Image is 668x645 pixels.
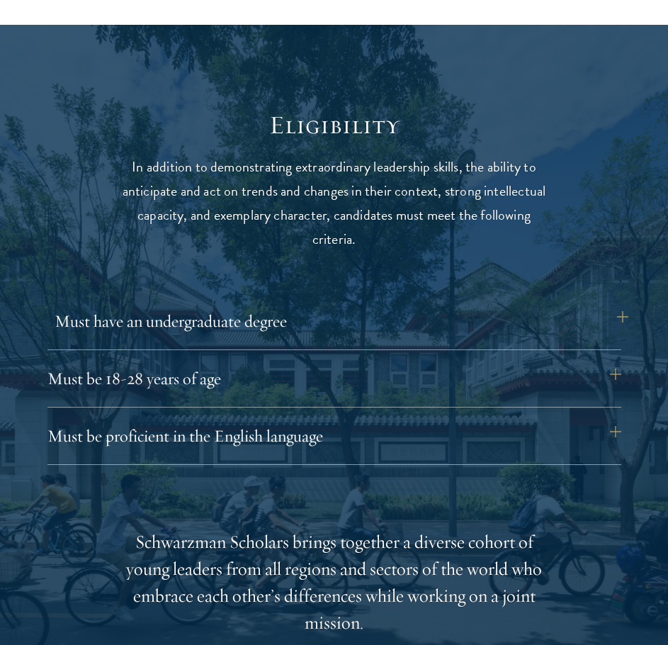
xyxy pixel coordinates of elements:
div: Schwarzman Scholars brings together a diverse cohort of young leaders from all regions and sector... [115,529,554,636]
p: In addition to demonstrating extraordinary leadership skills, the ability to anticipate and act o... [115,155,554,251]
button: Must have an undergraduate degree [55,304,628,338]
h2: Eligibility [115,110,554,140]
button: Must be 18-28 years of age [47,361,621,396]
button: Must be proficient in the English language [47,419,621,453]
